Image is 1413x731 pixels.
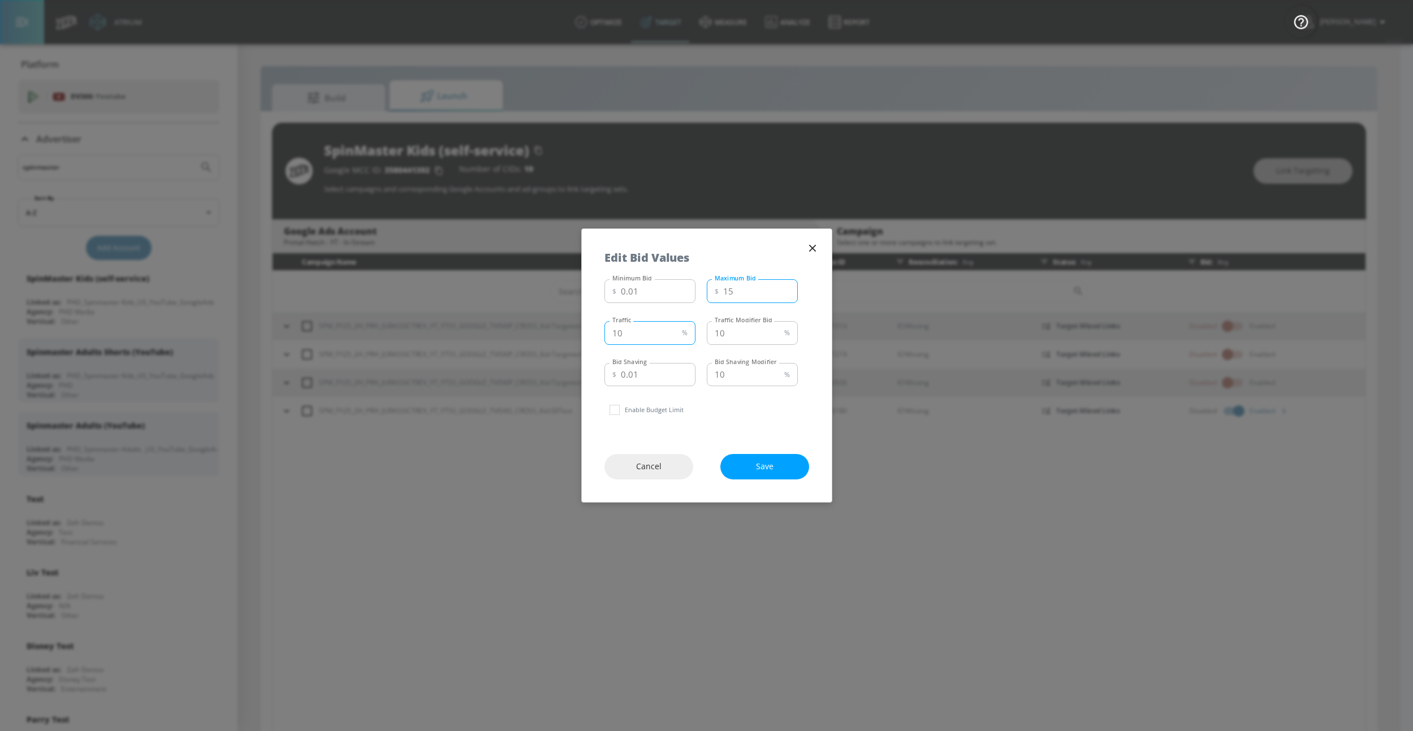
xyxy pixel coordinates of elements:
label: Traffic Modifier Bid [715,316,772,324]
label: Minimum Bid [612,274,652,282]
button: Open Resource Center [1285,6,1317,37]
span: Save [743,460,787,474]
h5: Edit Bid Values [604,252,689,263]
button: Save [720,454,809,479]
label: Maximum Bid [715,274,756,282]
label: Bid Shaving [612,358,647,366]
p: Enable Budget Limit [625,404,684,415]
p: % [784,369,790,380]
p: % [682,327,688,339]
p: $ [612,369,616,380]
p: % [784,327,790,339]
p: $ [715,286,719,297]
p: $ [612,286,616,297]
button: Cancel [604,454,693,479]
label: Traffic [612,316,632,324]
span: Cancel [627,460,671,474]
label: Bid Shaving Modifier [715,358,777,366]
